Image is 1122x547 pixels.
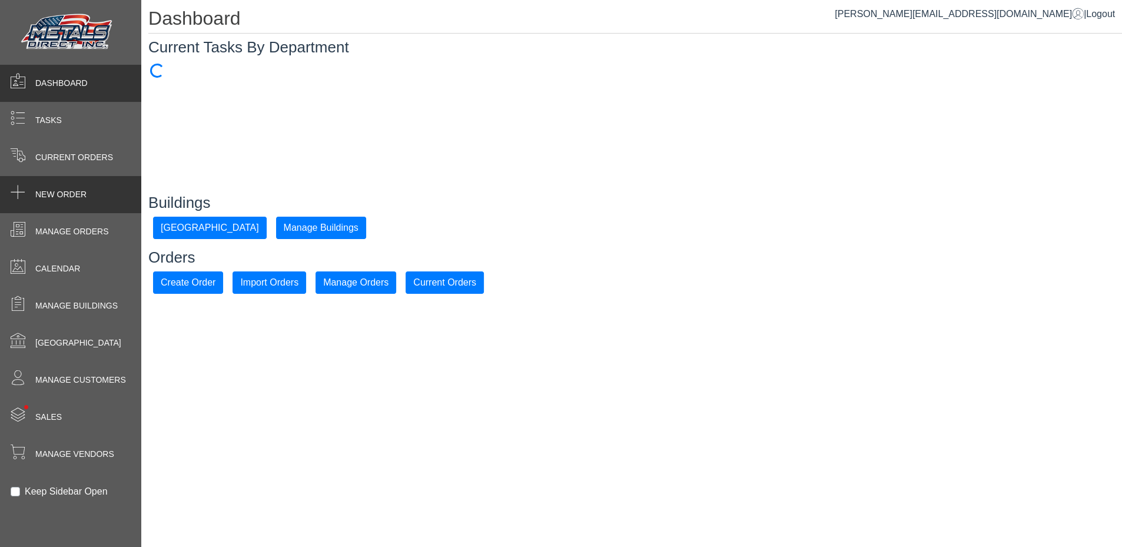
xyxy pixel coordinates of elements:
a: Create Order [153,277,223,287]
span: Current Orders [35,151,113,164]
span: Manage Customers [35,374,126,386]
span: Dashboard [35,77,88,89]
button: Import Orders [233,271,306,294]
span: Tasks [35,114,62,127]
span: New Order [35,188,87,201]
h3: Buildings [148,194,1122,212]
button: Manage Orders [316,271,396,294]
a: Manage Buildings [276,222,366,232]
div: | [835,7,1115,21]
a: Current Orders [406,277,484,287]
span: • [11,388,41,426]
a: [PERSON_NAME][EMAIL_ADDRESS][DOMAIN_NAME] [835,9,1084,19]
span: Manage Vendors [35,448,114,460]
h3: Orders [148,248,1122,267]
span: Manage Orders [35,226,108,238]
label: Keep Sidebar Open [25,485,108,499]
h1: Dashboard [148,7,1122,34]
button: Manage Buildings [276,217,366,239]
span: Calendar [35,263,80,275]
img: Metals Direct Inc Logo [18,11,118,54]
a: Manage Orders [316,277,396,287]
h3: Current Tasks By Department [148,38,1122,57]
a: [GEOGRAPHIC_DATA] [153,222,267,232]
button: Create Order [153,271,223,294]
a: Import Orders [233,277,306,287]
span: Logout [1086,9,1115,19]
span: Manage Buildings [35,300,118,312]
button: Current Orders [406,271,484,294]
button: [GEOGRAPHIC_DATA] [153,217,267,239]
span: Sales [35,411,62,423]
span: [GEOGRAPHIC_DATA] [35,337,121,349]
